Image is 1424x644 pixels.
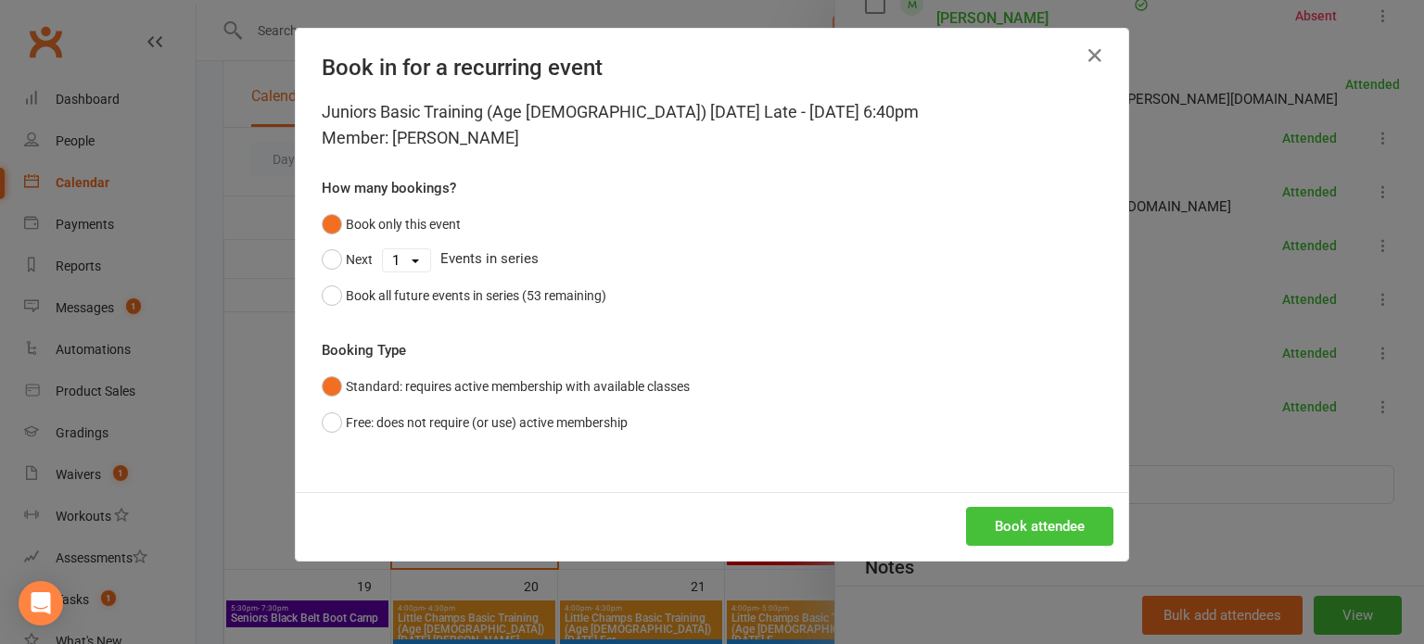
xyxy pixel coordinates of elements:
button: Next [322,242,373,277]
div: Book all future events in series (53 remaining) [346,285,606,306]
label: Booking Type [322,339,406,361]
label: How many bookings? [322,177,456,199]
button: Standard: requires active membership with available classes [322,369,690,404]
div: Juniors Basic Training (Age [DEMOGRAPHIC_DATA]) [DATE] Late - [DATE] 6:40pm Member: [PERSON_NAME] [322,99,1102,151]
div: Open Intercom Messenger [19,581,63,625]
h4: Book in for a recurring event [322,55,1102,81]
button: Book attendee [966,507,1113,546]
button: Book all future events in series (53 remaining) [322,278,606,313]
button: Free: does not require (or use) active membership [322,405,628,440]
div: Events in series [322,242,1102,277]
button: Book only this event [322,207,461,242]
button: Close [1080,41,1110,70]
